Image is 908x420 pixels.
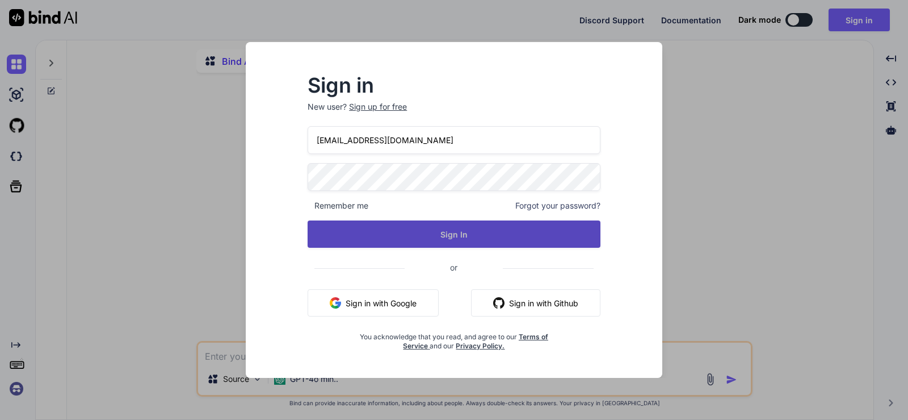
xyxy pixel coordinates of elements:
[330,297,341,309] img: google
[493,297,505,309] img: github
[405,253,503,281] span: or
[471,289,600,317] button: Sign in with Github
[308,76,600,94] h2: Sign in
[456,342,505,350] a: Privacy Policy.
[349,101,407,113] div: Sign up for free
[308,101,600,126] p: New user?
[308,221,600,248] button: Sign In
[403,332,548,350] a: Terms of Service
[515,200,600,211] span: Forgot your password?
[308,200,368,211] span: Remember me
[356,326,552,351] div: You acknowledge that you read, and agree to our and our
[308,126,600,154] input: Login or Email
[308,289,439,317] button: Sign in with Google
